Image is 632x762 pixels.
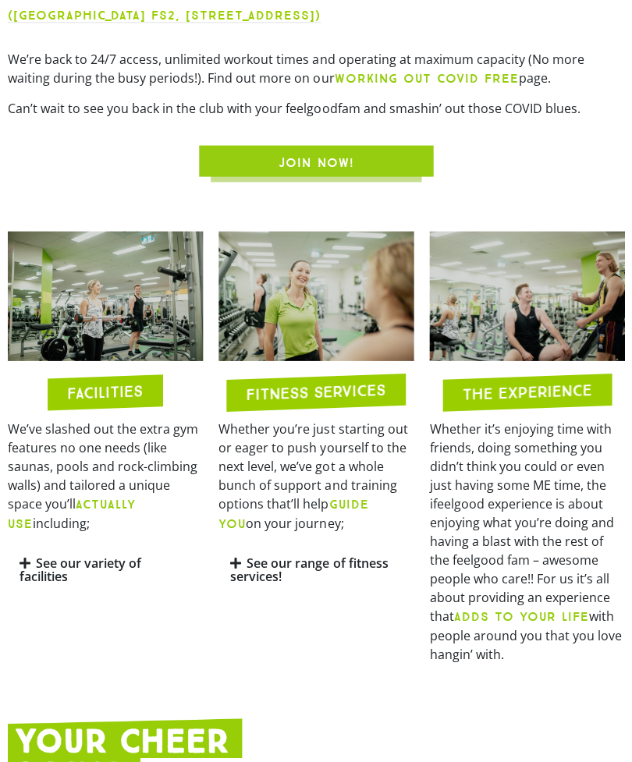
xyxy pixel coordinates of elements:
h2: THE EXPERIENCE [462,382,591,402]
p: We’re back to 24/7 access, unlimited workout times and operating at maximum capacity (No more wai... [8,51,624,89]
div: See our variety of facilities [8,545,203,595]
p: We’ve slashed out the extra gym features no one needs (like saunas, pools and rock-climbing walls... [8,420,203,533]
strong: ADDS TO YOUR LIFE [453,609,588,624]
a: See our variety of facilities [20,555,141,585]
a: JOIN NOW! [199,146,433,177]
h2: FACILITIES [67,384,143,402]
div: Whether it’s enjoying time with friends, doing something you didn’t think you could or even just ... [429,420,624,664]
a: ([GEOGRAPHIC_DATA] FS2, [STREET_ADDRESS]) [8,9,321,23]
p: Can’t wait to see you back in the club with your feelgoodfam and smashin’ out those COVID blues. [8,100,624,119]
p: Whether you’re just starting out or eager to push yourself to the next level, we’ve got a whole b... [218,420,414,533]
b: WORKING OUT COVID FREE [334,72,518,87]
a: See our range of fitness services! [230,555,388,585]
a: WORKING OUT COVID FREE [334,70,518,87]
h2: FITNESS SERVICES [246,382,385,402]
span: JOIN NOW! [279,154,353,172]
div: See our range of fitness services! [218,545,414,595]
